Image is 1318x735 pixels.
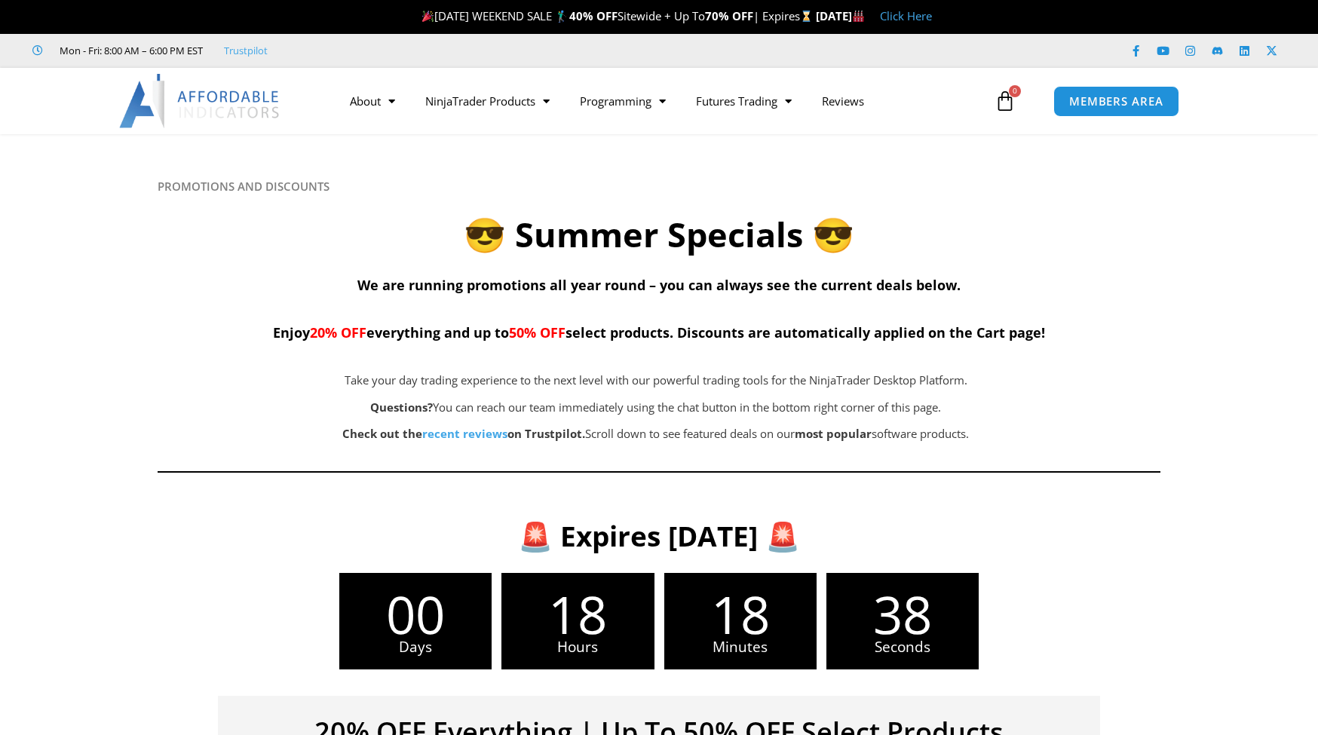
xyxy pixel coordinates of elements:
[972,79,1038,123] a: 0
[664,640,817,654] span: Minutes
[339,588,492,640] span: 00
[705,8,753,23] strong: 70% OFF
[816,8,865,23] strong: [DATE]
[119,74,281,128] img: LogoAI | Affordable Indicators – NinjaTrader
[370,400,433,415] strong: Questions?
[273,323,1045,341] span: Enjoy everything and up to select products. Discounts are automatically applied on the Cart page!
[335,84,991,118] nav: Menu
[664,588,817,640] span: 18
[801,11,812,22] img: ⌛
[158,213,1160,257] h2: 😎 Summer Specials 😎
[1069,96,1163,107] span: MEMBERS AREA
[310,323,366,341] span: 20% OFF
[1053,86,1179,117] a: MEMBERS AREA
[681,84,807,118] a: Futures Trading
[345,372,967,387] span: Take your day trading experience to the next level with our powerful trading tools for the NinjaT...
[807,84,879,118] a: Reviews
[853,11,864,22] img: 🏭
[342,426,585,441] strong: Check out the on Trustpilot.
[422,426,507,441] a: recent reviews
[182,518,1136,554] h3: 🚨 Expires [DATE] 🚨
[509,323,566,341] span: 50% OFF
[233,424,1079,445] p: Scroll down to see featured deals on our software products.
[224,41,268,60] a: Trustpilot
[795,426,872,441] b: most popular
[357,276,961,294] span: We are running promotions all year round – you can always see the current deals below.
[335,84,410,118] a: About
[339,640,492,654] span: Days
[56,41,203,60] span: Mon - Fri: 8:00 AM – 6:00 PM EST
[501,640,654,654] span: Hours
[501,588,654,640] span: 18
[826,640,979,654] span: Seconds
[826,588,979,640] span: 38
[418,8,816,23] span: [DATE] WEEKEND SALE 🏌️‍♂️ Sitewide + Up To | Expires
[410,84,565,118] a: NinjaTrader Products
[233,397,1079,418] p: You can reach our team immediately using the chat button in the bottom right corner of this page.
[422,11,434,22] img: 🎉
[569,8,618,23] strong: 40% OFF
[158,179,1160,194] h6: PROMOTIONS AND DISCOUNTS
[1009,85,1021,97] span: 0
[565,84,681,118] a: Programming
[880,8,932,23] a: Click Here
